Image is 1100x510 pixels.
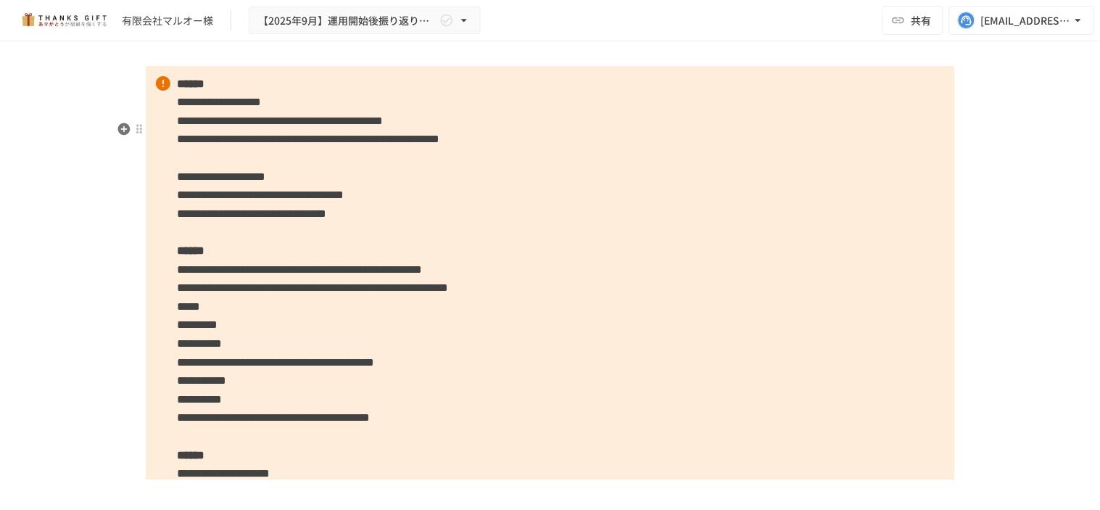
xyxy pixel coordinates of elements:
[17,9,110,32] img: mMP1OxWUAhQbsRWCurg7vIHe5HqDpP7qZo7fRoNLXQh
[949,6,1094,35] button: [EMAIL_ADDRESS][DOMAIN_NAME]
[258,12,437,30] span: 【2025年9月】運用開始後振り返りミーティング
[249,7,481,35] button: 【2025年9月】運用開始後振り返りミーティング
[122,13,213,28] div: 有限会社マルオー様
[911,12,932,28] span: 共有
[882,6,943,35] button: 共有
[981,12,1071,30] div: [EMAIL_ADDRESS][DOMAIN_NAME]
